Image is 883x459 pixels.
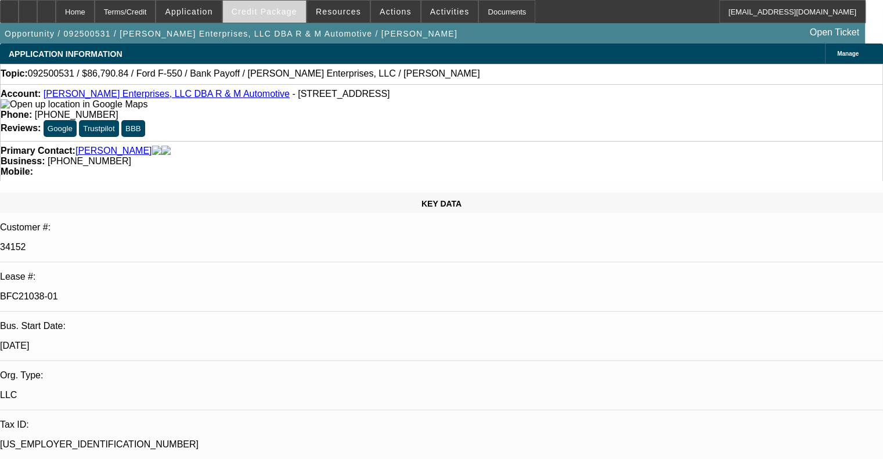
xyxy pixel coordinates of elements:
[1,89,41,99] strong: Account:
[1,99,147,109] a: View Google Maps
[44,89,290,99] a: [PERSON_NAME] Enterprises, LLC DBA R & M Automotive
[371,1,420,23] button: Actions
[165,7,212,16] span: Application
[48,156,131,166] span: [PHONE_NUMBER]
[156,1,221,23] button: Application
[292,89,390,99] span: - [STREET_ADDRESS]
[1,99,147,110] img: Open up location in Google Maps
[805,23,864,42] a: Open Ticket
[1,146,75,156] strong: Primary Contact:
[307,1,370,23] button: Resources
[79,120,118,137] button: Trustpilot
[5,29,457,38] span: Opportunity / 092500531 / [PERSON_NAME] Enterprises, LLC DBA R & M Automotive / [PERSON_NAME]
[161,146,171,156] img: linkedin-icon.png
[1,110,32,120] strong: Phone:
[1,123,41,133] strong: Reviews:
[35,110,118,120] span: [PHONE_NUMBER]
[837,50,859,57] span: Manage
[421,199,462,208] span: KEY DATA
[316,7,361,16] span: Resources
[430,7,470,16] span: Activities
[1,68,28,79] strong: Topic:
[9,49,122,59] span: APPLICATION INFORMATION
[223,1,306,23] button: Credit Package
[44,120,77,137] button: Google
[232,7,297,16] span: Credit Package
[121,120,145,137] button: BBB
[380,7,412,16] span: Actions
[152,146,161,156] img: facebook-icon.png
[28,68,480,79] span: 092500531 / $86,790.84 / Ford F-550 / Bank Payoff / [PERSON_NAME] Enterprises, LLC / [PERSON_NAME]
[1,167,33,176] strong: Mobile:
[421,1,478,23] button: Activities
[75,146,152,156] a: [PERSON_NAME]
[1,156,45,166] strong: Business:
